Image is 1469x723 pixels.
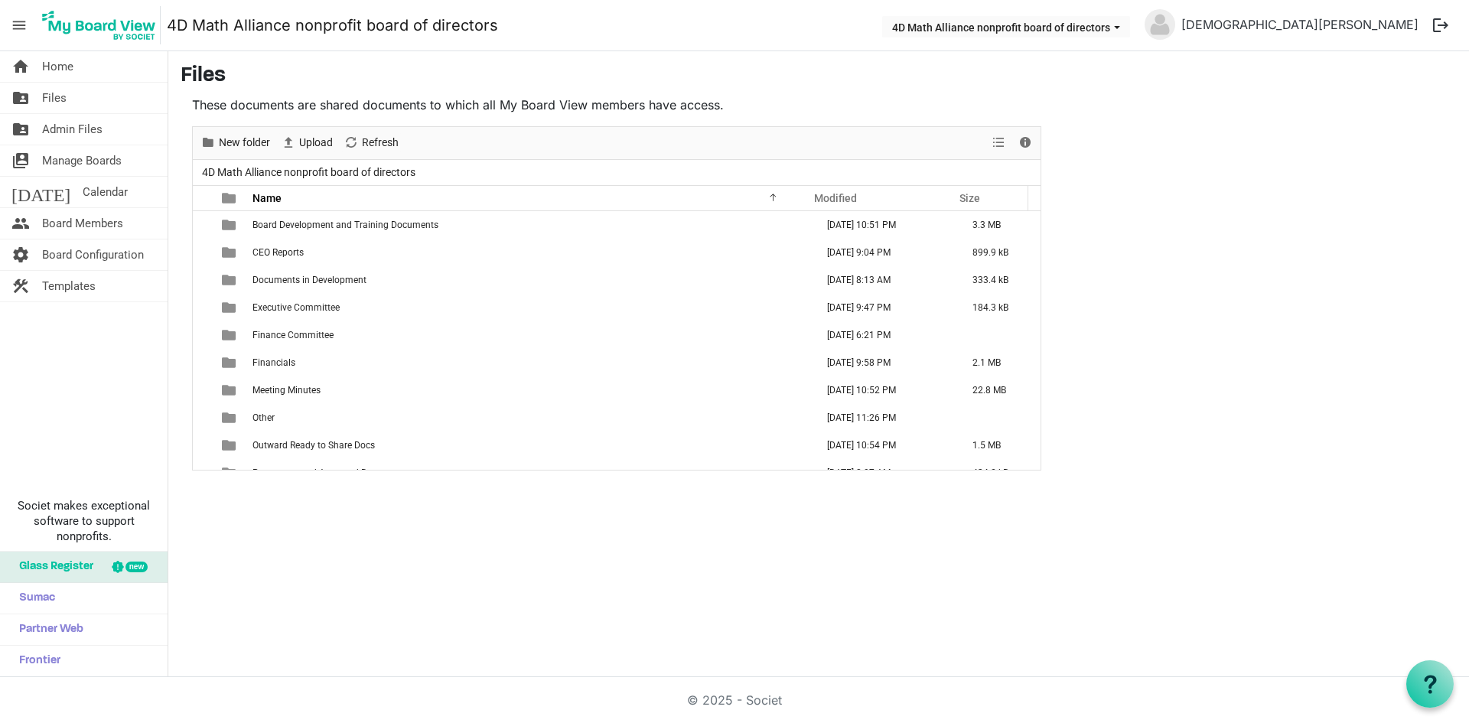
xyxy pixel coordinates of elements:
[193,349,213,376] td: checkbox
[811,239,956,266] td: August 09, 2024 9:04 PM column header Modified
[338,127,404,159] div: Refresh
[11,646,60,676] span: Frontier
[213,294,248,321] td: is template cell column header type
[213,266,248,294] td: is template cell column header type
[252,247,304,258] span: CEO Reports
[42,239,144,270] span: Board Configuration
[687,692,782,708] a: © 2025 - Societ
[811,376,956,404] td: July 24, 2025 10:52 PM column header Modified
[5,11,34,40] span: menu
[248,432,811,459] td: Outward Ready to Share Docs is template cell column header Name
[248,349,811,376] td: Financials is template cell column header Name
[83,177,128,207] span: Calendar
[986,127,1012,159] div: View
[213,211,248,239] td: is template cell column header type
[341,133,402,152] button: Refresh
[959,192,980,204] span: Size
[11,552,93,582] span: Glass Register
[956,432,1041,459] td: 1.5 MB is template cell column header Size
[167,10,498,41] a: 4D Math Alliance nonprofit board of directors
[11,114,30,145] span: folder_shared
[11,83,30,113] span: folder_shared
[42,145,122,176] span: Manage Boards
[42,51,73,82] span: Home
[11,271,30,301] span: construction
[252,220,438,230] span: Board Development and Training Documents
[193,211,213,239] td: checkbox
[193,321,213,349] td: checkbox
[42,208,123,239] span: Board Members
[42,114,103,145] span: Admin Files
[37,6,167,44] a: My Board View Logo
[956,404,1041,432] td: is template cell column header Size
[956,321,1041,349] td: is template cell column header Size
[248,266,811,294] td: Documents in Development is template cell column header Name
[248,294,811,321] td: Executive Committee is template cell column header Name
[192,96,1041,114] p: These documents are shared documents to which all My Board View members have access.
[193,294,213,321] td: checkbox
[11,239,30,270] span: settings
[811,294,956,321] td: November 11, 2024 9:47 PM column header Modified
[213,404,248,432] td: is template cell column header type
[1012,127,1038,159] div: Details
[1145,9,1175,40] img: no-profile-picture.svg
[193,404,213,432] td: checkbox
[278,133,336,152] button: Upload
[882,16,1130,37] button: 4D Math Alliance nonprofit board of directors dropdownbutton
[11,177,70,207] span: [DATE]
[252,330,334,340] span: Finance Committee
[814,192,857,204] span: Modified
[956,459,1041,487] td: 434.2 kB is template cell column header Size
[37,6,161,44] img: My Board View Logo
[213,321,248,349] td: is template cell column header type
[275,127,338,159] div: Upload
[213,349,248,376] td: is template cell column header type
[811,266,956,294] td: November 15, 2023 8:13 AM column header Modified
[811,211,956,239] td: July 31, 2025 10:51 PM column header Modified
[811,459,956,487] td: November 15, 2023 8:07 AM column header Modified
[195,127,275,159] div: New folder
[252,412,275,423] span: Other
[125,562,148,572] div: new
[956,376,1041,404] td: 22.8 MB is template cell column header Size
[252,302,340,313] span: Executive Committee
[213,432,248,459] td: is template cell column header type
[248,404,811,432] td: Other is template cell column header Name
[248,239,811,266] td: CEO Reports is template cell column header Name
[248,321,811,349] td: Finance Committee is template cell column header Name
[42,271,96,301] span: Templates
[248,211,811,239] td: Board Development and Training Documents is template cell column header Name
[811,404,956,432] td: July 24, 2023 11:26 PM column header Modified
[248,459,811,487] td: Permanent and Approved Documents is template cell column header Name
[11,614,83,645] span: Partner Web
[213,239,248,266] td: is template cell column header type
[7,498,161,544] span: Societ makes exceptional software to support nonprofits.
[956,266,1041,294] td: 333.4 kB is template cell column header Size
[248,376,811,404] td: Meeting Minutes is template cell column header Name
[42,83,67,113] span: Files
[298,133,334,152] span: Upload
[252,467,409,478] span: Permanent and Approved Documents
[360,133,400,152] span: Refresh
[252,192,282,204] span: Name
[1175,9,1425,40] a: [DEMOGRAPHIC_DATA][PERSON_NAME]
[956,349,1041,376] td: 2.1 MB is template cell column header Size
[11,208,30,239] span: people
[956,211,1041,239] td: 3.3 MB is template cell column header Size
[213,376,248,404] td: is template cell column header type
[956,294,1041,321] td: 184.3 kB is template cell column header Size
[213,459,248,487] td: is template cell column header type
[181,64,1457,90] h3: Files
[193,376,213,404] td: checkbox
[989,133,1008,152] button: View dropdownbutton
[252,275,366,285] span: Documents in Development
[193,432,213,459] td: checkbox
[193,266,213,294] td: checkbox
[217,133,272,152] span: New folder
[956,239,1041,266] td: 899.9 kB is template cell column header Size
[11,145,30,176] span: switch_account
[199,163,419,182] span: 4D Math Alliance nonprofit board of directors
[252,385,321,396] span: Meeting Minutes
[252,357,295,368] span: Financials
[1425,9,1457,41] button: logout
